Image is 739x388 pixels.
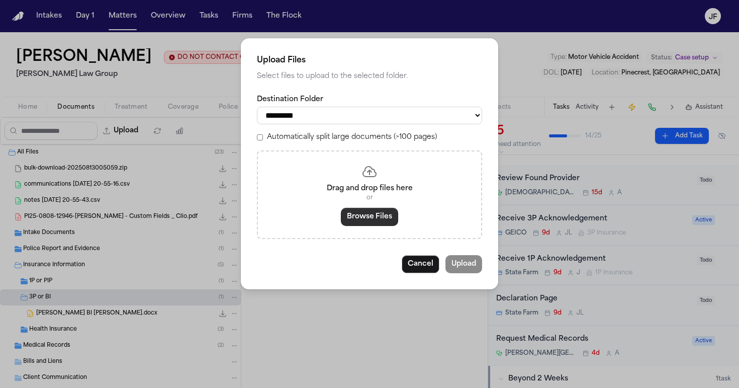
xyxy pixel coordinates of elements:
p: Drag and drop files here [270,184,469,194]
h2: Upload Files [257,54,482,66]
button: Upload [445,255,482,273]
label: Destination Folder [257,95,482,105]
button: Cancel [402,255,439,273]
button: Browse Files [341,208,398,226]
label: Automatically split large documents (>100 pages) [267,132,437,142]
p: or [270,194,469,202]
p: Select files to upload to the selected folder. [257,70,482,83]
